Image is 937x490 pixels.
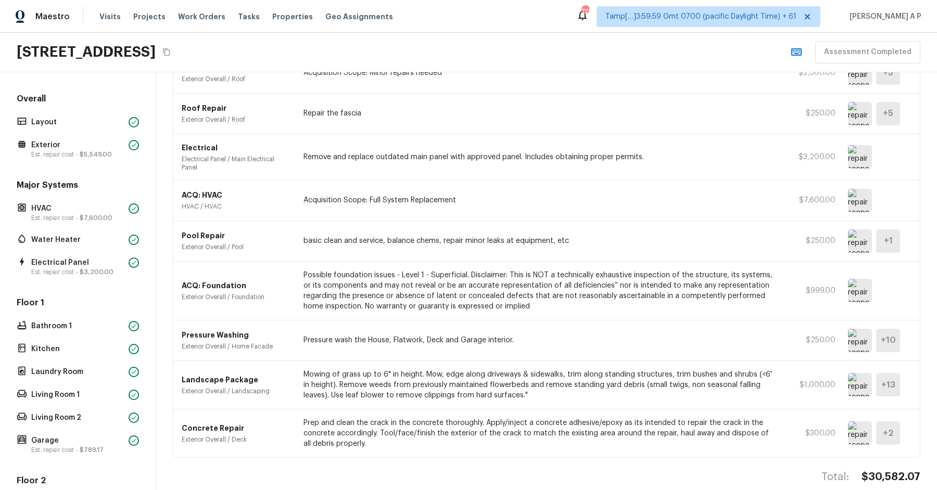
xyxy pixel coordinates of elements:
[789,236,835,246] p: $250.00
[15,297,141,311] h5: Floor 1
[789,68,835,78] p: $2,500.00
[182,375,291,385] p: Landscape Package
[881,379,895,391] h5: + 13
[605,11,796,22] span: Tamp[…]3:59:59 Gmt 0700 (pacific Daylight Time) + 61
[884,235,893,247] h5: + 1
[182,387,291,395] p: Exterior Overall / Landscaping
[845,11,921,22] span: [PERSON_NAME] A P
[182,202,291,211] p: HVAC / HVAC
[303,270,776,312] p: Possible foundation issues - Level 1 - Superficial. Disclaimer: This is NOT a technically exhaust...
[15,475,141,488] h5: Floor 2
[303,418,776,449] p: Prep and clean the crack in the concrete thoroughly. Apply/inject a concrete adhesive/epoxy as it...
[883,428,893,439] h5: + 2
[848,189,872,212] img: repair scope asset
[182,143,291,153] p: Electrical
[80,151,112,158] span: $5,549.00
[789,428,835,439] p: $300.00
[848,102,872,125] img: repair scope asset
[789,335,835,345] p: $250.00
[31,412,124,423] p: Living Room 2
[303,236,776,246] p: basic clean and service, balance chems, repair minor leaks at equipment, etc
[80,269,113,275] span: $3,200.00
[31,367,124,377] p: Laundry Room
[31,214,124,222] p: Est. repair cost -
[182,293,291,301] p: Exterior Overall / Foundation
[883,108,893,119] h5: + 5
[789,152,835,162] p: $3,200.00
[848,145,872,169] img: repair scope asset
[848,373,872,396] img: repair scope asset
[15,179,141,193] h5: Major Systems
[182,115,291,124] p: Exterior Overall / Roof
[182,423,291,433] p: Concrete Repair
[303,195,776,205] p: Acquisition Scope: Full System Replacement
[848,329,872,352] img: repair scope asset
[303,68,776,78] p: Acquisition Scope: Minor repairs needed
[31,446,124,454] p: Est. repair cost -
[80,447,104,453] span: $789.17
[789,286,835,296] p: $999.00
[848,61,872,85] img: repair scope asset
[31,390,124,400] p: Living Room 1
[99,11,121,22] span: Visits
[848,421,872,445] img: repair scope asset
[303,108,776,119] p: Repair the fascia
[31,344,124,354] p: Kitchen
[581,6,589,17] div: 725
[272,11,313,22] span: Properties
[31,435,124,446] p: Garage
[178,11,225,22] span: Work Orders
[31,257,124,268] p: Electrical Panel
[182,342,291,351] p: Exterior Overall / Home Facade
[182,190,291,200] p: ACQ: HVAC
[160,45,173,59] button: Copy Address
[862,470,920,484] h4: $30,582.07
[17,43,156,61] h2: [STREET_ADDRESS]
[182,103,291,113] p: Roof Repair
[31,203,124,214] p: HVAC
[821,470,849,484] h4: Total:
[303,369,776,401] p: Mowing of grass up to 6" in height. Mow, edge along driveways & sidewalks, trim along standing st...
[848,279,872,302] img: repair scope asset
[182,435,291,444] p: Exterior Overall / Deck
[789,195,835,205] p: $7,600.00
[303,335,776,345] p: Pressure wash the House, Flatwork, Deck and Garage interior.
[883,67,893,79] h5: + 5
[303,152,776,162] p: Remove and replace outdated main panel with approved panel. Includes obtaining proper permits.
[789,380,835,390] p: $1,000.00
[182,75,291,83] p: Exterior Overall / Roof
[80,215,112,221] span: $7,600.00
[15,93,141,107] h5: Overall
[182,230,291,241] p: Pool Repair
[35,11,70,22] span: Maestro
[182,280,291,291] p: ACQ: Foundation
[182,243,291,251] p: Exterior Overall / Pool
[31,140,124,150] p: Exterior
[31,117,124,127] p: Layout
[31,235,124,245] p: Water Heater
[182,155,291,172] p: Electrical Panel / Main Electrical Panel
[789,108,835,119] p: $250.00
[133,11,166,22] span: Projects
[31,268,124,276] p: Est. repair cost -
[848,229,872,253] img: repair scope asset
[238,13,260,20] span: Tasks
[881,334,896,346] h5: + 10
[31,150,124,159] p: Est. repair cost -
[182,330,291,340] p: Pressure Washing
[31,321,124,331] p: Bathroom 1
[325,11,393,22] span: Geo Assignments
